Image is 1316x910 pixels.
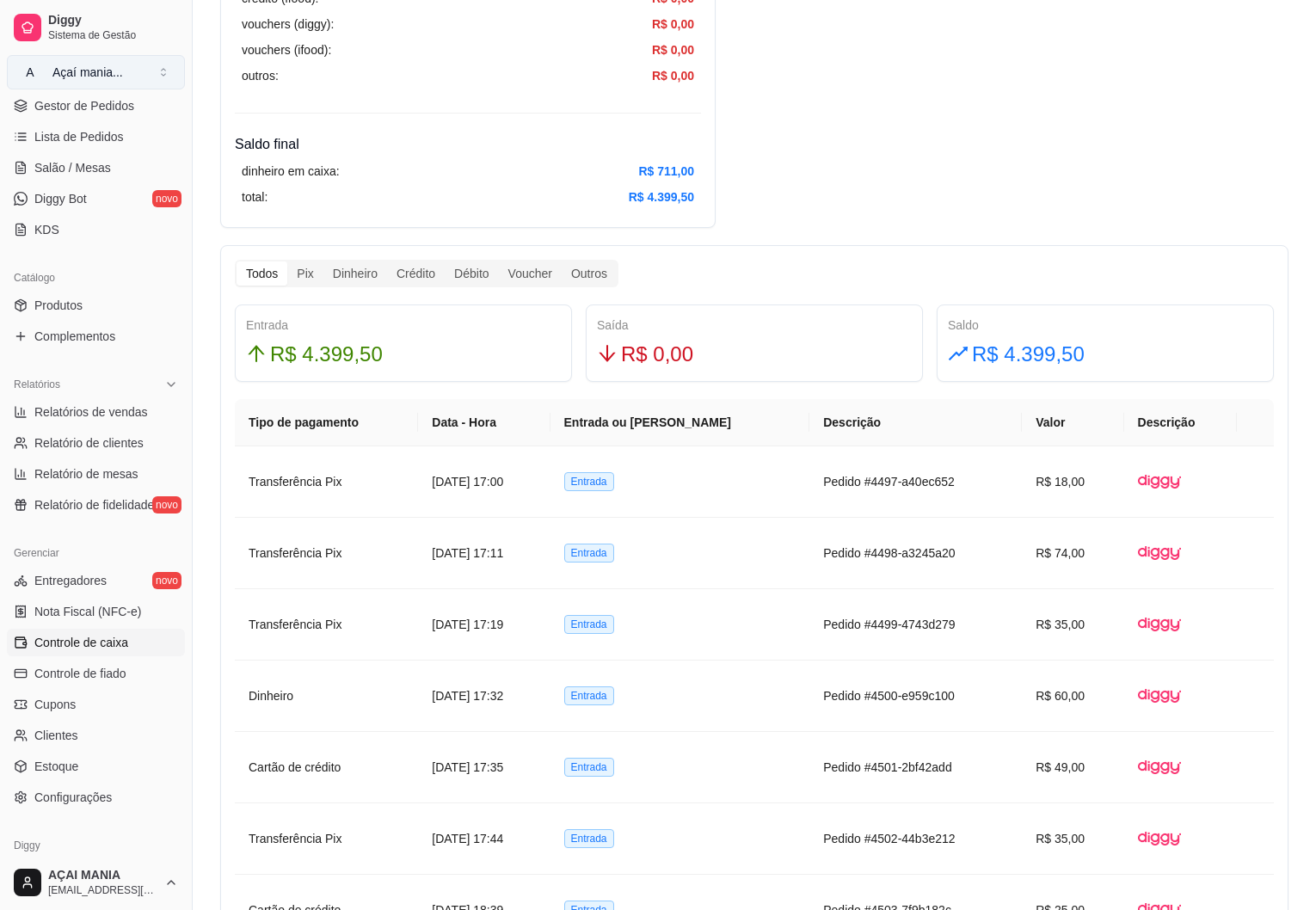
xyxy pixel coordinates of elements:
div: Catálogo [7,264,185,292]
td: Pedido #4501-2bf42add [809,732,1022,803]
span: Relatório de fidelidade [34,496,154,513]
span: Diggy Bot [34,190,87,207]
article: Transferência Pix [249,829,404,848]
div: Saldo [948,316,1263,335]
th: Tipo de pagamento [235,399,418,446]
span: Clientes [34,727,78,744]
article: R$ 0,00 [652,15,694,34]
span: Complementos [34,328,115,345]
a: Relatório de mesas [7,460,185,488]
span: arrow-down [597,343,618,364]
img: diggy [1138,817,1181,860]
a: Salão / Mesas [7,154,185,181]
a: Complementos [7,323,185,350]
article: R$ 49,00 [1036,758,1110,777]
article: Transferência Pix [249,544,404,563]
td: Pedido #4502-44b3e212 [809,803,1022,875]
article: R$ 35,00 [1036,829,1110,848]
span: Configurações [34,789,112,806]
span: R$ 4.399,50 [972,338,1085,371]
a: KDS [7,216,185,243]
span: Relatórios de vendas [34,403,148,421]
div: Voucher [499,261,562,286]
span: Entrada [564,829,614,848]
a: DiggySistema de Gestão [7,7,185,48]
a: Lista de Pedidos [7,123,185,151]
a: Gestor de Pedidos [7,92,185,120]
td: Pedido #4497-a40ec652 [809,446,1022,518]
a: Nota Fiscal (NFC-e) [7,598,185,625]
span: KDS [34,221,59,238]
a: Relatório de clientes [7,429,185,457]
span: arrow-up [246,343,267,364]
a: Diggy Botnovo [7,185,185,212]
div: Diggy [7,832,185,859]
img: diggy [1138,603,1181,646]
div: Entrada [246,316,561,335]
article: [DATE] 17:32 [432,686,536,705]
article: R$ 711,00 [638,162,694,181]
img: diggy [1138,674,1181,717]
th: Descrição [809,399,1022,446]
span: Entrada [564,758,614,777]
span: Diggy [48,13,178,28]
button: Select a team [7,55,185,89]
span: Lista de Pedidos [34,128,124,145]
article: [DATE] 17:44 [432,829,536,848]
div: Açaí mania ... [52,64,123,81]
article: [DATE] 17:35 [432,758,536,777]
td: Pedido #4499-4743d279 [809,589,1022,661]
div: Dinheiro [323,261,387,286]
a: Controle de caixa [7,629,185,656]
span: Entregadores [34,572,107,589]
a: Configurações [7,784,185,811]
article: Transferência Pix [249,472,404,491]
span: Controle de caixa [34,634,128,651]
span: Entrada [564,686,614,705]
div: Outros [562,261,617,286]
td: Pedido #4500-e959c100 [809,661,1022,732]
article: vouchers (ifood): [242,40,331,59]
article: R$ 35,00 [1036,615,1110,634]
span: Sistema de Gestão [48,28,178,42]
th: Descrição [1124,399,1238,446]
span: Cupons [34,696,76,713]
article: R$ 18,00 [1036,472,1110,491]
span: Relatório de clientes [34,434,144,452]
article: R$ 74,00 [1036,544,1110,563]
a: Controle de fiado [7,660,185,687]
img: diggy [1138,532,1181,575]
a: Clientes [7,722,185,749]
a: Cupons [7,691,185,718]
span: Entrada [564,615,614,634]
span: R$ 4.399,50 [270,338,383,371]
article: Cartão de crédito [249,758,404,777]
div: Todos [237,261,287,286]
th: Data - Hora [418,399,550,446]
article: vouchers (diggy): [242,15,334,34]
th: Valor [1022,399,1123,446]
span: R$ 0,00 [621,338,693,371]
span: AÇAI MANIA [48,868,157,883]
span: Entrada [564,544,614,563]
span: A [22,64,39,81]
article: [DATE] 17:00 [432,472,536,491]
button: AÇAI MANIA[EMAIL_ADDRESS][DOMAIN_NAME] [7,862,185,903]
a: Produtos [7,292,185,319]
a: Estoque [7,753,185,780]
article: outros: [242,66,279,85]
a: Relatórios de vendas [7,398,185,426]
article: R$ 0,00 [652,66,694,85]
span: Controle de fiado [34,665,126,682]
article: total: [242,188,268,206]
img: diggy [1138,460,1181,503]
article: R$ 4.399,50 [629,188,694,206]
article: R$ 0,00 [652,40,694,59]
img: diggy [1138,746,1181,789]
h4: Saldo final [235,134,701,155]
span: Relatórios [14,378,60,391]
article: Dinheiro [249,686,404,705]
th: Entrada ou [PERSON_NAME] [550,399,810,446]
div: Pix [287,261,323,286]
article: R$ 60,00 [1036,686,1110,705]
